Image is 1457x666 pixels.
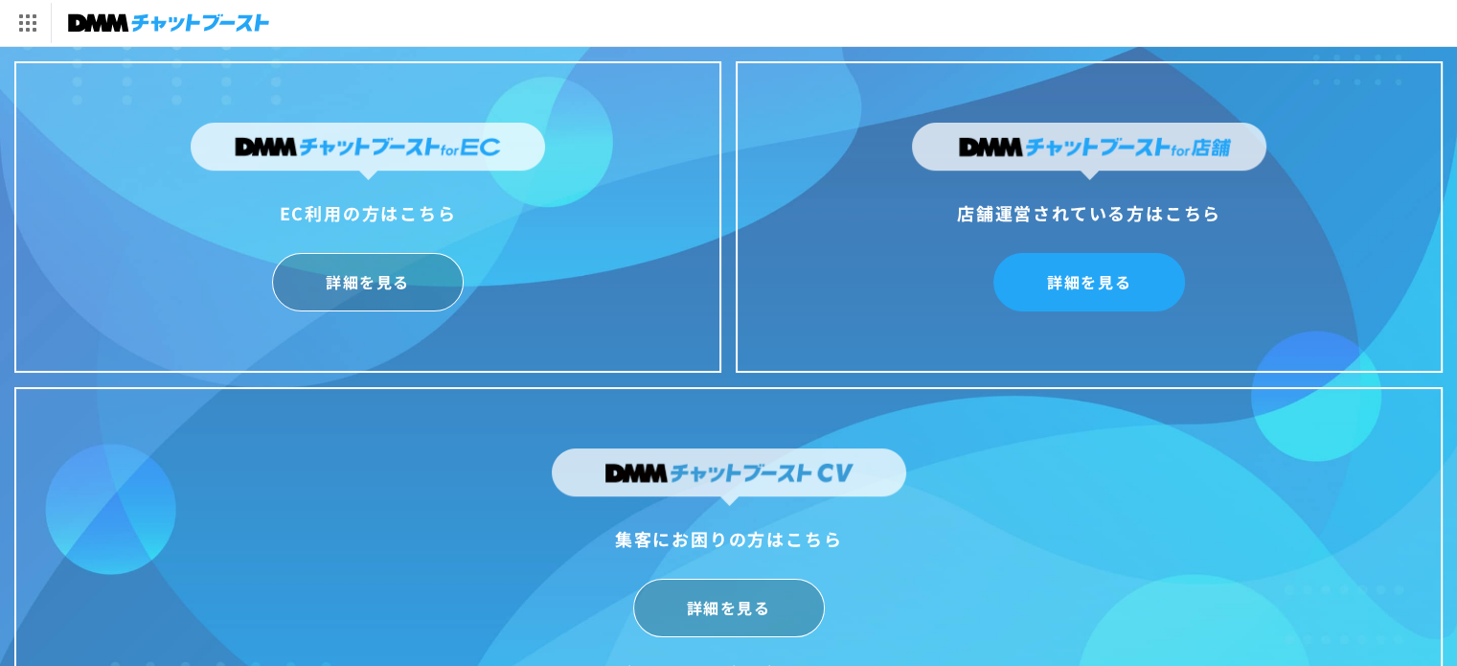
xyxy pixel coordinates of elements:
[191,197,545,228] div: EC利用の方はこちら
[68,10,269,36] img: チャットブースト
[633,579,825,637] a: 詳細を見る
[552,448,906,506] img: DMMチャットブーストCV
[3,3,51,43] img: サービス
[552,523,906,554] div: 集客にお困りの方はこちら
[191,123,545,180] img: DMMチャットブーストforEC
[912,197,1266,228] div: 店舗運営されている方はこちら
[272,253,464,311] a: 詳細を見る
[912,123,1266,180] img: DMMチャットブーストfor店舗
[993,253,1185,311] a: 詳細を見る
